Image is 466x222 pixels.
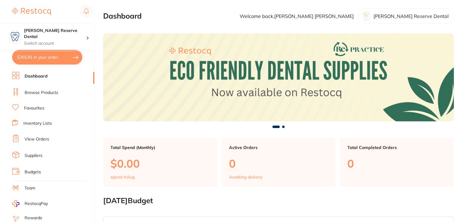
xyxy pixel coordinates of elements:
p: Total Spend (Monthly) [110,145,210,150]
span: RestocqPay [25,201,48,207]
p: spend in Aug [110,175,135,179]
a: Total Spend (Monthly)$0.00spend inAug [103,138,217,187]
a: Budgets [25,169,41,175]
a: Inventory Lists [23,120,52,127]
img: Logan Reserve Dental [9,31,21,42]
p: 0 [347,157,447,170]
a: Total Completed Orders0 [340,138,454,187]
a: Active Orders0Awaiting delivery [222,138,336,187]
img: Dashboard [103,33,454,121]
p: $0.00 [110,157,210,170]
p: Total Completed Orders [347,145,447,150]
a: Suppliers [25,153,42,159]
a: Rewards [25,215,42,221]
p: Welcome back, [PERSON_NAME] [PERSON_NAME] [240,13,354,19]
a: Favourites [24,105,44,111]
h2: Dashboard [103,12,142,20]
p: Active Orders [229,145,328,150]
h4: Logan Reserve Dental [24,28,86,40]
a: Dashboard [25,73,48,79]
a: View Orders [25,136,49,142]
p: [PERSON_NAME] Reserve Dental [373,13,449,19]
p: Awaiting delivery [229,175,262,179]
p: Switch account [24,40,86,47]
img: RestocqPay [12,200,19,207]
a: Restocq Logo [12,5,51,19]
a: Browse Products [25,90,58,96]
button: $265.91 in your order [12,50,82,64]
a: RestocqPay [12,200,48,207]
p: 0 [229,157,328,170]
img: Restocq Logo [12,8,51,15]
h2: [DATE] Budget [103,196,454,205]
a: Team [25,185,35,191]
